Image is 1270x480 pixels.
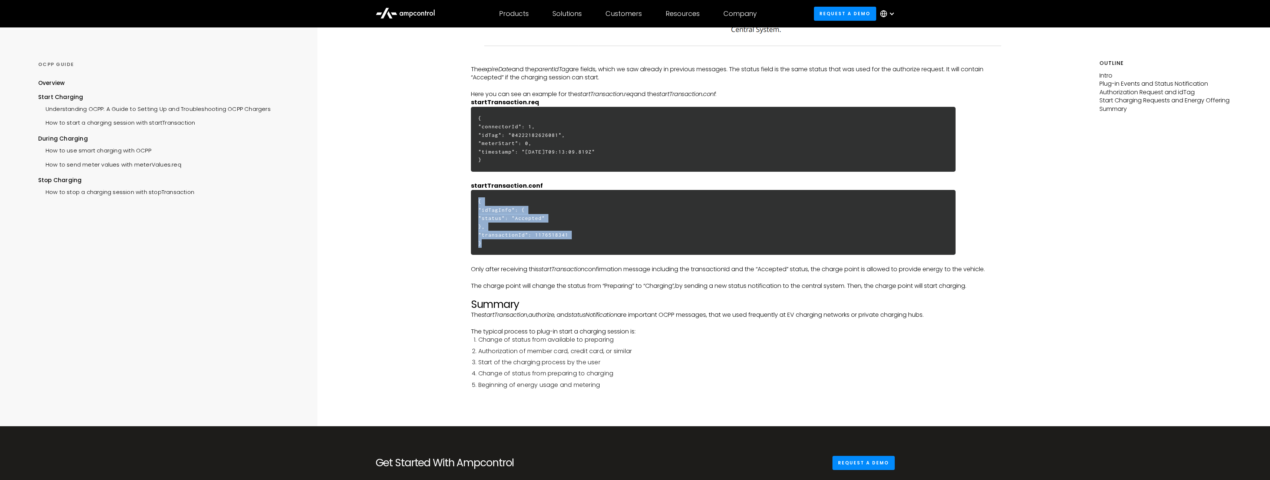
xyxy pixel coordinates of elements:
h2: Get Started With Ampcontrol [376,457,539,469]
a: Understanding OCPP: A Guide to Setting Up and Troubleshooting OCPP Chargers [38,101,271,115]
div: Company [723,10,757,18]
h2: Summary [471,298,1010,311]
em: startTransaction [539,265,584,273]
div: Resources [666,10,700,18]
p: Plug-in Events and Status Notification [1099,80,1232,88]
strong: startTransaction.req [471,98,539,106]
div: During Charging [38,135,292,143]
p: ‍ [471,82,1010,90]
li: Change of status from available to preparing [478,336,1010,344]
h5: Outline [1099,59,1232,67]
div: Overview [38,79,65,87]
div: Start Charging [38,93,292,101]
p: The and the are fields, which we saw already in previous messages. The status field is the same s... [471,65,1010,82]
a: Request a demo [832,456,895,470]
p: Start Charging Requests and Energy Offering [1099,96,1232,105]
em: startTransaction.conf [657,90,716,98]
em: expireDate [482,65,512,73]
p: Intro [1099,72,1232,80]
div: Solutions [552,10,582,18]
div: Products [499,10,529,18]
p: ‍ [471,98,1010,106]
p: ‍ [471,257,1010,265]
div: Customers [606,10,642,18]
p: The charge point will change the status from “Preparing” to “Charging” by sending a new status no... [471,282,1010,290]
strong: startTransaction.conf [471,181,543,190]
p: ‍ [471,174,1010,182]
em: statusNotification [568,310,617,319]
div: OCPP GUIDE [38,61,292,68]
a: How to start a charging session with startTransaction [38,115,195,129]
p: Here you can see an example for the and the : [471,90,1010,98]
p: ‍ [471,57,1010,65]
div: Stop Charging [38,176,292,184]
p: Summary [1099,105,1232,113]
li: Beginning of energy usage and metering [478,381,1010,389]
li: Change of status from preparing to charging [478,369,1010,378]
em: parentIdTag [535,65,570,73]
h6: { "idTagInfo": { "status": "Accepted" }, "transactionId": 1176518341 } [471,190,956,255]
a: How to use smart charging with OCPP [38,143,151,157]
a: Overview [38,79,65,93]
a: How to stop a charging session with stopTransaction [38,184,194,198]
a: How to send meter values with meterValues.req [38,157,181,171]
em: startTransaction [482,310,527,319]
p: ‍ [471,319,1010,327]
p: Authorization Request and idTag [1099,88,1232,96]
p: The , , and are important OCPP messages, that we used frequently at EV charging networks or priva... [471,311,1010,319]
li: Authorization of member card, credit card, or similar [478,347,1010,355]
em: , [674,282,675,290]
li: Start of the charging process by the user [478,358,1010,366]
p: ‍ [471,290,1010,298]
em: authorize [528,310,554,319]
em: startTransaction.req [578,90,634,98]
a: Request a demo [814,7,876,20]
p: The typical process to plug-in start a charging session is: [471,328,1010,336]
p: ‍ [471,273,1010,282]
h6: { "connectorId": 1, "idTag": "04222182626081", "meterStart": 0, "timestamp": "[DATE]T09:13:09.819... [471,107,956,172]
p: Only after receiving this confirmation message including the transactionId and the “Accepted” sta... [471,265,1010,273]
